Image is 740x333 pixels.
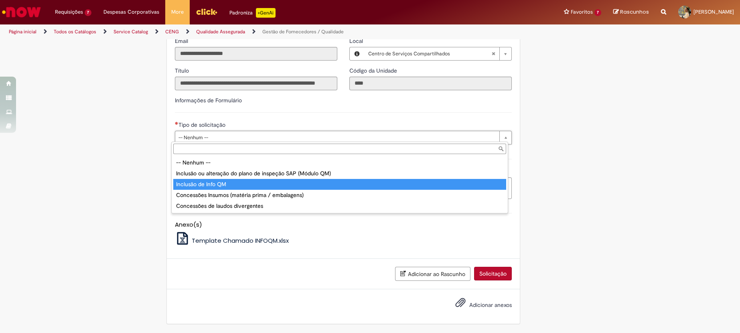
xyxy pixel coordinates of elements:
[173,190,506,201] div: Concessões Insumos (matéria prima / embalagens)
[173,179,506,190] div: Inclusão de Info QM
[172,156,508,213] ul: Tipo de solicitação
[173,157,506,168] div: -- Nenhum --
[173,168,506,179] div: Inclusão ou alteração do plano de inspeção SAP (Módulo QM)
[173,201,506,211] div: Concessões de laudos divergentes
